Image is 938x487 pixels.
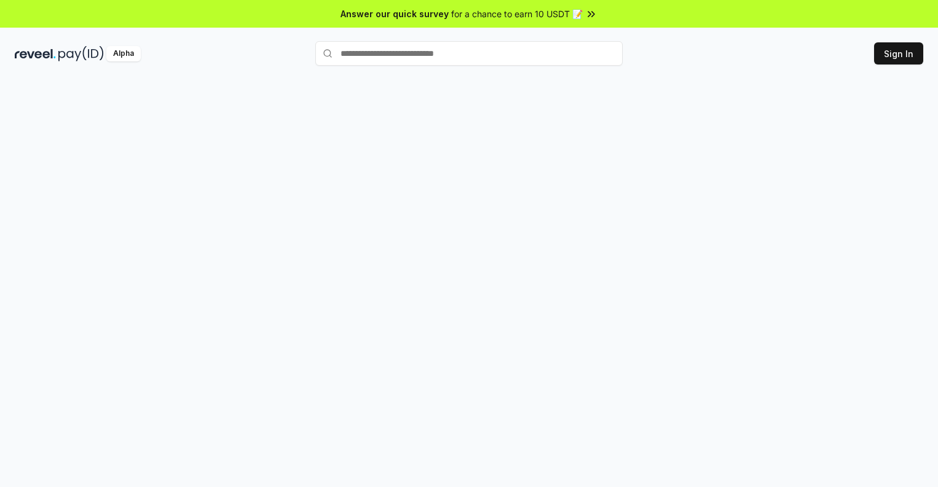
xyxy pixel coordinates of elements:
[58,46,104,61] img: pay_id
[106,46,141,61] div: Alpha
[341,7,449,20] span: Answer our quick survey
[874,42,923,64] button: Sign In
[15,46,56,61] img: reveel_dark
[451,7,583,20] span: for a chance to earn 10 USDT 📝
